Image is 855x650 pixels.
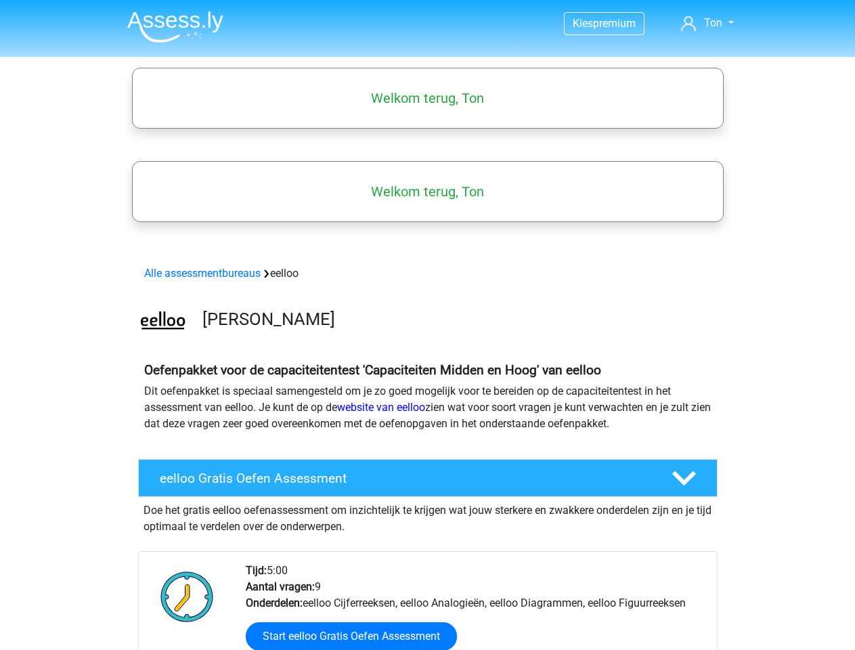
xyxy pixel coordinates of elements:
b: Oefenpakket voor de capaciteitentest 'Capaciteiten Midden en Hoog' van eelloo [144,362,601,378]
span: premium [593,17,636,30]
span: Kies [573,17,593,30]
div: eelloo [139,265,717,282]
b: Tijd: [246,564,267,577]
a: Ton [676,15,739,31]
p: Dit oefenpakket is speciaal samengesteld om je zo goed mogelijk voor te bereiden op de capaciteit... [144,383,711,432]
h5: Welkom terug, Ton [139,90,717,106]
img: Assessly [127,11,223,43]
b: Aantal vragen: [246,580,315,593]
a: Alle assessmentbureaus [144,267,261,280]
a: eelloo Gratis Oefen Assessment [133,459,723,497]
h3: [PERSON_NAME] [202,309,707,330]
div: Doe het gratis eelloo oefenassessment om inzichtelijk te krijgen wat jouw sterkere en zwakkere on... [138,497,718,535]
a: website van eelloo [337,401,425,414]
span: Ton [704,16,722,29]
img: eelloo.png [139,298,187,346]
img: Klok [153,563,221,630]
b: Onderdelen: [246,597,303,609]
h4: eelloo Gratis Oefen Assessment [160,471,650,486]
a: Kiespremium [565,14,644,32]
h5: Welkom terug, Ton [139,183,717,200]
